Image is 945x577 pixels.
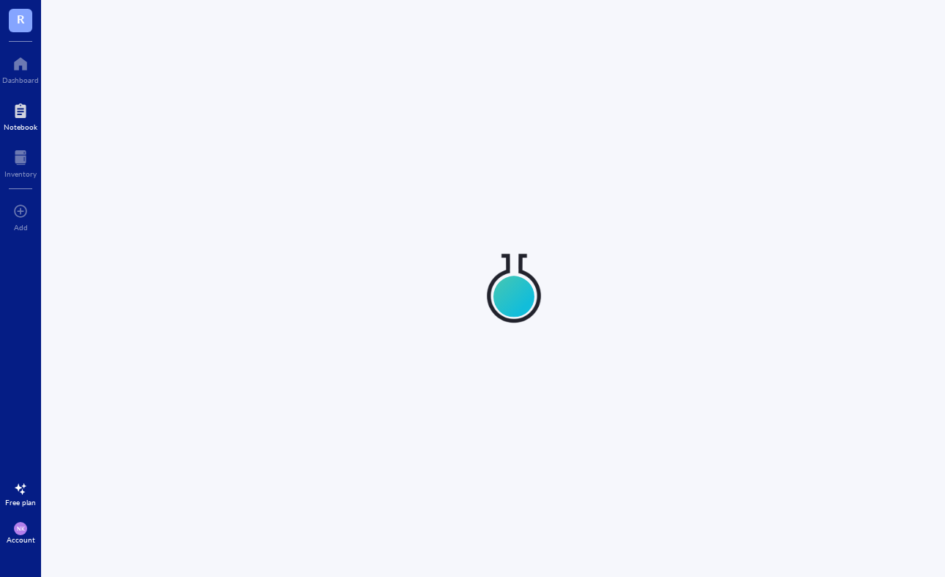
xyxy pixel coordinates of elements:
[7,535,35,544] div: Account
[2,76,39,84] div: Dashboard
[5,498,36,507] div: Free plan
[4,99,37,131] a: Notebook
[4,122,37,131] div: Notebook
[17,526,25,532] span: NK
[4,146,37,178] a: Inventory
[17,10,24,28] span: R
[2,52,39,84] a: Dashboard
[4,169,37,178] div: Inventory
[14,223,28,232] div: Add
